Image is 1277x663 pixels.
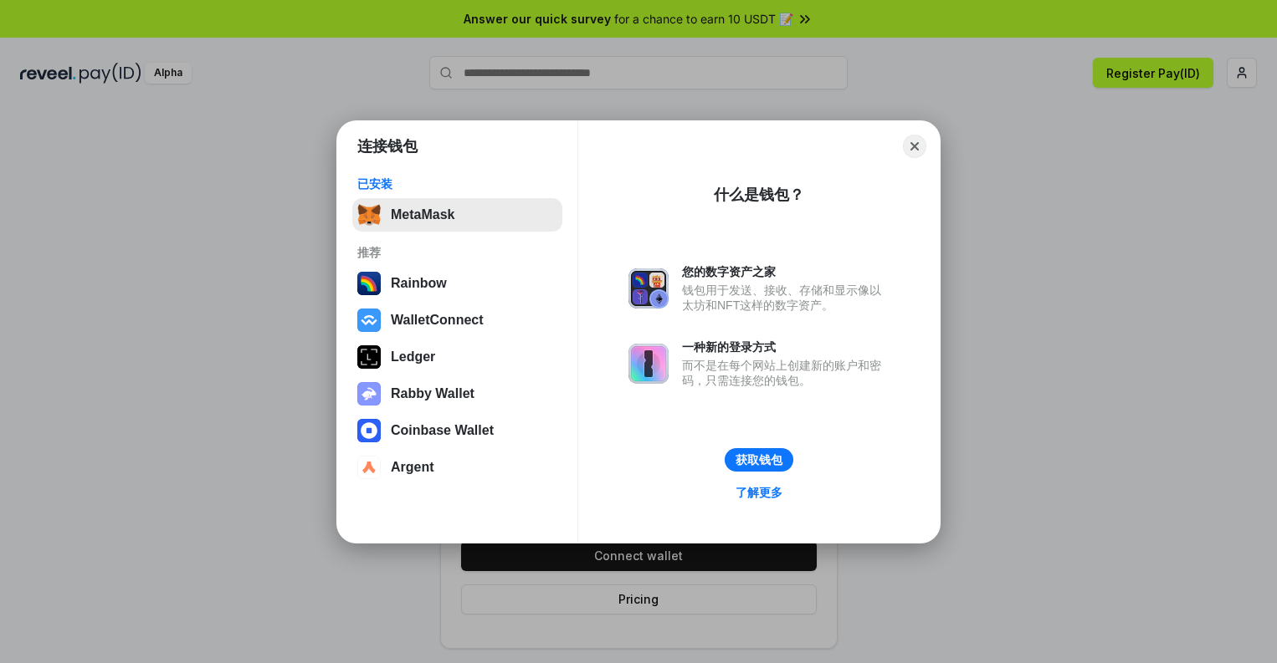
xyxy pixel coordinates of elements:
img: svg+xml,%3Csvg%20xmlns%3D%22http%3A%2F%2Fwww.w3.org%2F2000%2Fsvg%22%20fill%3D%22none%22%20viewBox... [628,344,669,384]
button: Close [903,135,926,158]
div: 已安装 [357,176,557,191]
div: 而不是在每个网站上创建新的账户和密码，只需连接您的钱包。 [682,358,890,388]
button: Ledger [352,340,562,374]
div: Coinbase Wallet [391,423,494,438]
div: 获取钱包 [736,452,782,467]
img: svg+xml,%3Csvg%20xmlns%3D%22http%3A%2F%2Fwww.w3.org%2F2000%2Fsvg%22%20width%3D%2228%22%20height%3... [357,345,381,369]
div: 一种新的登录方式 [682,339,890,354]
button: Coinbase Wallet [352,414,562,447]
button: Rabby Wallet [352,377,562,411]
div: Ledger [391,349,435,365]
img: svg+xml,%3Csvg%20fill%3D%22none%22%20height%3D%2233%22%20viewBox%3D%220%200%2035%2033%22%20width%... [357,203,381,227]
h1: 连接钱包 [357,136,418,156]
img: svg+xml,%3Csvg%20xmlns%3D%22http%3A%2F%2Fwww.w3.org%2F2000%2Fsvg%22%20fill%3D%22none%22%20viewBox... [628,268,669,309]
div: 钱包用于发送、接收、存储和显示像以太坊和NFT这样的数字资产。 [682,283,890,313]
div: 您的数字资产之家 [682,264,890,279]
img: svg+xml,%3Csvg%20width%3D%2228%22%20height%3D%2228%22%20viewBox%3D%220%200%2028%2028%22%20fill%3D... [357,309,381,332]
img: svg+xml,%3Csvg%20width%3D%2228%22%20height%3D%2228%22%20viewBox%3D%220%200%2028%2028%22%20fill%3D... [357,456,381,479]
div: Argent [391,460,434,475]
button: Rainbow [352,267,562,300]
img: svg+xml,%3Csvg%20width%3D%22120%22%20height%3D%22120%22%20viewBox%3D%220%200%20120%20120%22%20fil... [357,272,381,295]
div: 推荐 [357,245,557,260]
div: WalletConnect [391,313,484,328]
div: 了解更多 [736,485,782,500]
button: Argent [352,451,562,484]
div: 什么是钱包？ [714,185,804,205]
div: Rabby Wallet [391,386,474,401]
div: Rainbow [391,276,447,291]
img: svg+xml,%3Csvg%20xmlns%3D%22http%3A%2F%2Fwww.w3.org%2F2000%2Fsvg%22%20fill%3D%22none%22%20viewBox... [357,382,381,405]
button: WalletConnect [352,303,562,337]
div: MetaMask [391,207,454,222]
button: 获取钱包 [725,448,793,472]
button: MetaMask [352,198,562,232]
img: svg+xml,%3Csvg%20width%3D%2228%22%20height%3D%2228%22%20viewBox%3D%220%200%2028%2028%22%20fill%3D... [357,419,381,442]
a: 了解更多 [726,482,792,503]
